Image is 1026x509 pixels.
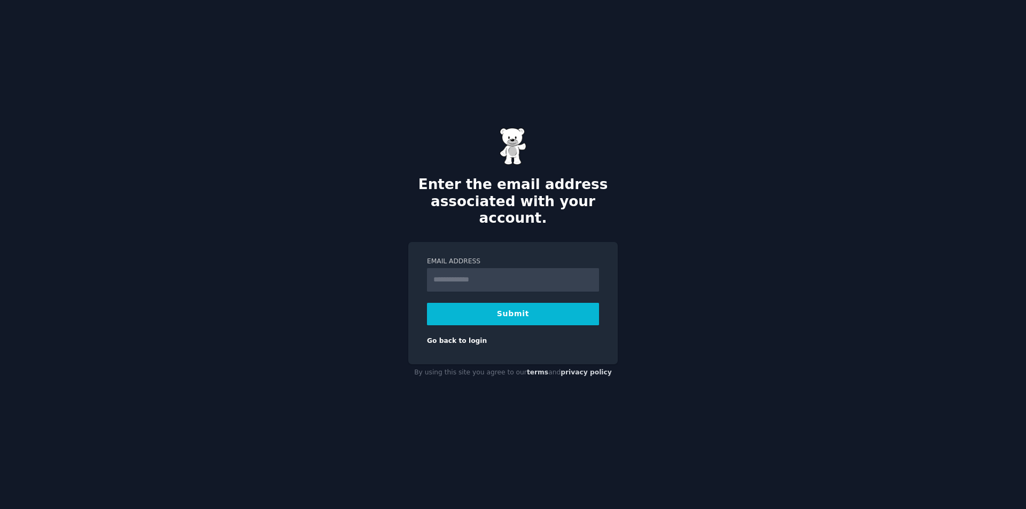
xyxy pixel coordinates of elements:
[561,369,612,376] a: privacy policy
[500,128,526,165] img: Gummy Bear
[408,364,618,381] div: By using this site you agree to our and
[427,303,599,325] button: Submit
[427,337,487,344] a: Go back to login
[408,176,618,227] h2: Enter the email address associated with your account.
[427,257,599,267] label: Email Address
[527,369,548,376] a: terms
